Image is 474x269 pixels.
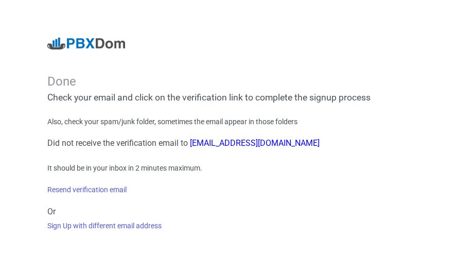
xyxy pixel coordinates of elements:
[47,222,162,230] a: Sign Up with different email address
[47,92,371,103] span: Check your email and click on the verification link to complete the signup process
[47,186,127,194] a: Resend verification email
[47,74,427,89] div: Done
[47,116,427,231] div: Also, check your spam/junk folder, sometimes the email appear in those folders It should be in yo...
[190,138,320,148] font: [EMAIL_ADDRESS][DOMAIN_NAME]
[47,138,427,148] h6: Did not receive the verification email to
[47,207,427,216] h6: Or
